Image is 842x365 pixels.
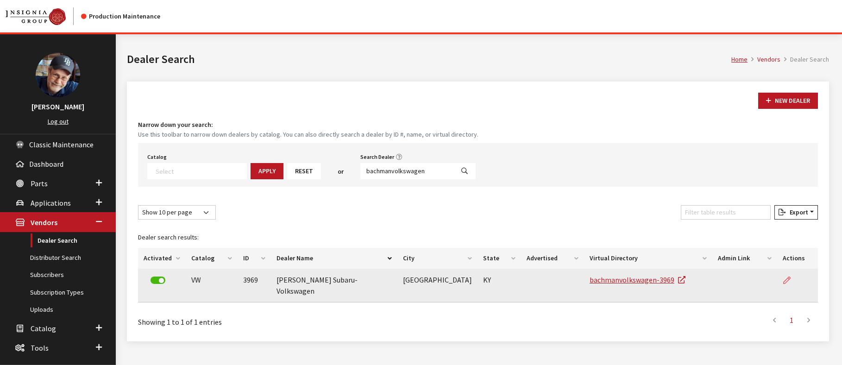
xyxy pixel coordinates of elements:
[31,179,48,188] span: Parts
[31,324,56,333] span: Catalog
[712,248,777,269] th: Admin Link: activate to sort column ascending
[238,269,270,302] td: 3969
[777,248,818,269] th: Actions
[584,248,712,269] th: Virtual Directory: activate to sort column ascending
[774,205,818,220] button: Export
[338,167,344,176] span: or
[238,248,270,269] th: ID: activate to sort column ascending
[590,275,685,284] a: bachmanvolkswagen-3969
[478,248,521,269] th: State: activate to sort column ascending
[147,163,247,179] span: Select
[731,55,748,63] a: Home
[453,163,476,179] button: Search
[138,310,415,327] div: Showing 1 to 1 of 1 entries
[786,208,808,216] span: Export
[138,120,818,130] h4: Narrow down your search:
[156,167,246,175] textarea: Search
[186,248,238,269] th: Catalog: activate to sort column ascending
[271,269,397,302] td: [PERSON_NAME] Subaru-Volkswagen
[783,311,800,329] a: 1
[9,101,107,112] h3: [PERSON_NAME]
[397,248,478,269] th: City: activate to sort column ascending
[478,269,521,302] td: KY
[360,153,394,161] label: Search Dealer
[287,163,321,179] button: Reset
[127,51,731,68] h1: Dealer Search
[397,269,478,302] td: [GEOGRAPHIC_DATA]
[186,269,238,302] td: VW
[48,117,69,126] a: Log out
[758,93,818,109] button: New Dealer
[6,7,81,25] a: Insignia Group logo
[138,227,818,248] caption: Dealer search results:
[251,163,283,179] button: Apply
[360,163,454,179] input: Search
[748,55,780,64] li: Vendors
[271,248,397,269] th: Dealer Name: activate to sort column descending
[521,248,584,269] th: Advertised: activate to sort column ascending
[147,153,167,161] label: Catalog
[81,12,160,21] div: Production Maintenance
[138,248,186,269] th: Activated: activate to sort column ascending
[29,140,94,149] span: Classic Maintenance
[151,277,165,284] label: Deactivate Dealer
[6,8,66,25] img: Catalog Maintenance
[36,53,80,97] img: Ray Goodwin
[783,269,798,292] a: Edit Dealer
[31,343,49,352] span: Tools
[31,218,57,227] span: Vendors
[138,130,818,139] small: Use this toolbar to narrow down dealers by catalog. You can also directly search a dealer by ID #...
[780,55,829,64] li: Dealer Search
[29,159,63,169] span: Dashboard
[681,205,771,220] input: Filter table results
[31,198,71,208] span: Applications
